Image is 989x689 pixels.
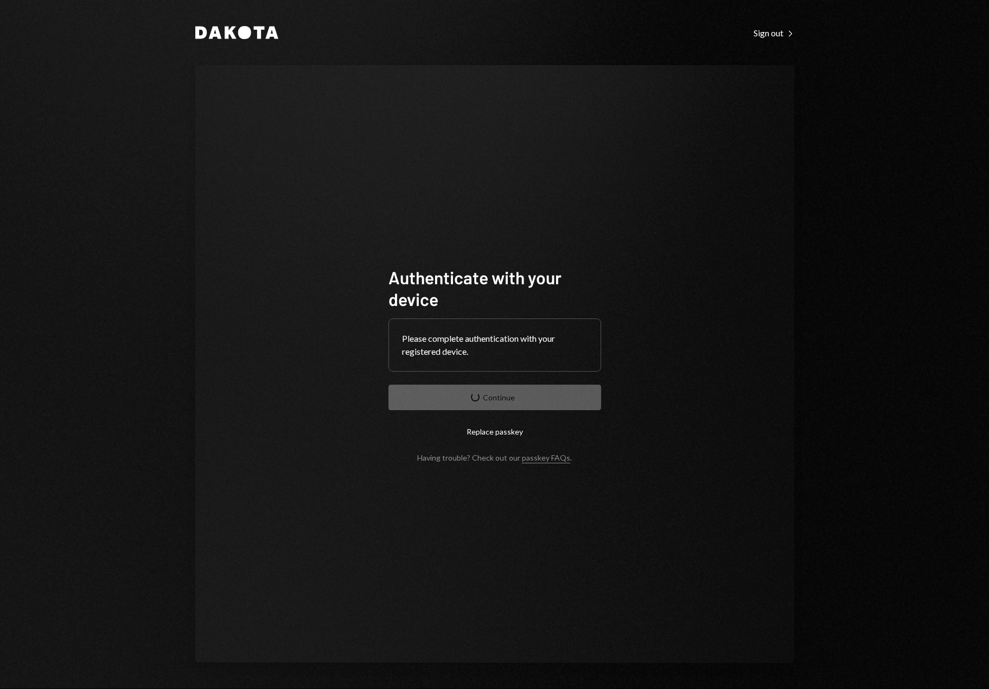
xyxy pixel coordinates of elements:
div: Having trouble? Check out our . [417,453,572,462]
h1: Authenticate with your device [388,266,601,310]
div: Sign out [754,28,794,39]
div: Please complete authentication with your registered device. [402,332,588,358]
a: passkey FAQs [522,453,570,463]
button: Replace passkey [388,419,601,444]
a: Sign out [754,27,794,39]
